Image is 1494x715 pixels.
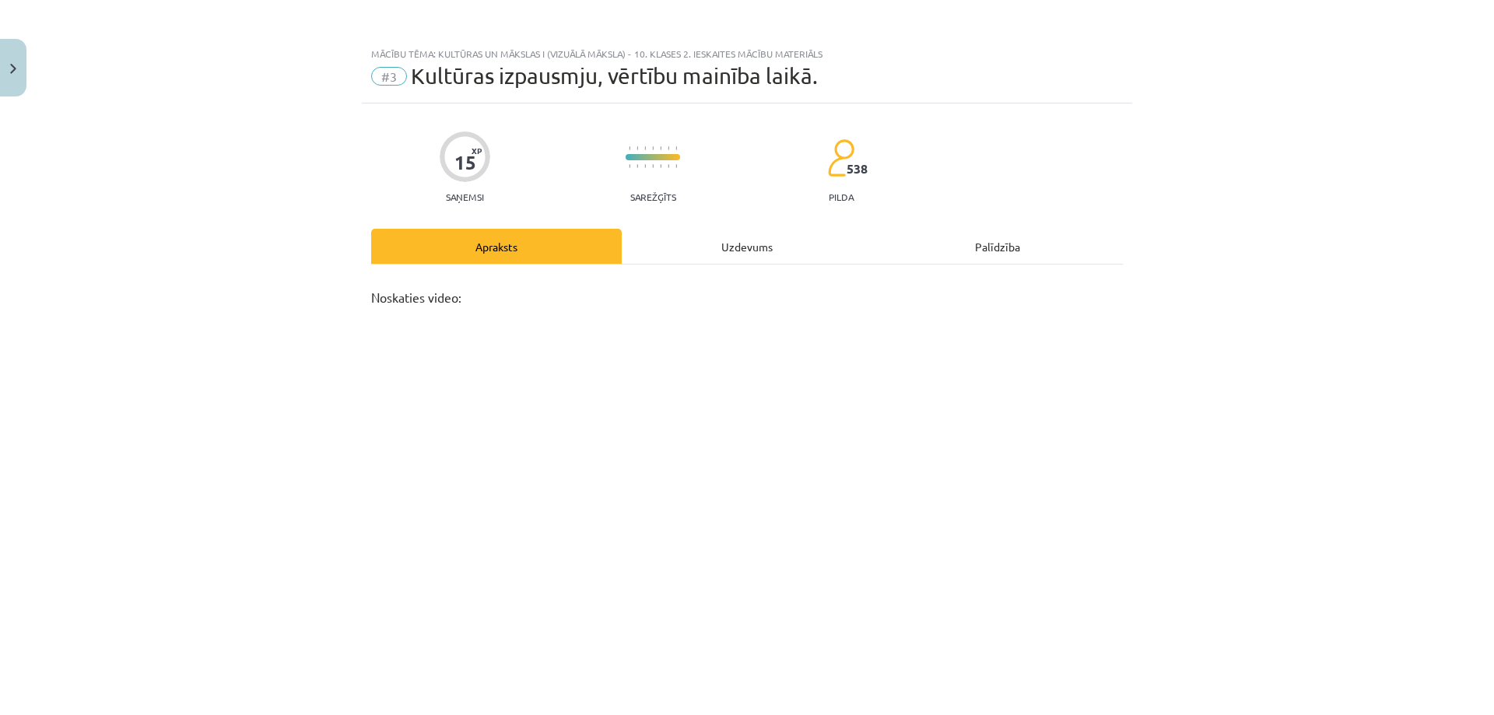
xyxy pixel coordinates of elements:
p: Saņemsi [440,191,490,202]
img: icon-short-line-57e1e144782c952c97e751825c79c345078a6d821885a25fce030b3d8c18986b.svg [652,164,654,168]
img: icon-short-line-57e1e144782c952c97e751825c79c345078a6d821885a25fce030b3d8c18986b.svg [629,164,630,168]
img: students-c634bb4e5e11cddfef0936a35e636f08e4e9abd3cc4e673bd6f9a4125e45ecb1.svg [827,138,854,177]
img: icon-short-line-57e1e144782c952c97e751825c79c345078a6d821885a25fce030b3d8c18986b.svg [637,146,638,150]
span: 538 [847,162,868,176]
img: icon-short-line-57e1e144782c952c97e751825c79c345078a6d821885a25fce030b3d8c18986b.svg [675,164,677,168]
img: icon-short-line-57e1e144782c952c97e751825c79c345078a6d821885a25fce030b3d8c18986b.svg [652,146,654,150]
div: Palīdzība [872,229,1123,264]
img: icon-short-line-57e1e144782c952c97e751825c79c345078a6d821885a25fce030b3d8c18986b.svg [644,146,646,150]
img: icon-short-line-57e1e144782c952c97e751825c79c345078a6d821885a25fce030b3d8c18986b.svg [668,164,669,168]
img: icon-short-line-57e1e144782c952c97e751825c79c345078a6d821885a25fce030b3d8c18986b.svg [668,146,669,150]
div: 15 [454,152,476,173]
img: icon-short-line-57e1e144782c952c97e751825c79c345078a6d821885a25fce030b3d8c18986b.svg [637,164,638,168]
span: #3 [371,67,407,86]
img: icon-short-line-57e1e144782c952c97e751825c79c345078a6d821885a25fce030b3d8c18986b.svg [644,164,646,168]
div: Uzdevums [622,229,872,264]
img: icon-short-line-57e1e144782c952c97e751825c79c345078a6d821885a25fce030b3d8c18986b.svg [660,146,661,150]
div: Apraksts [371,229,622,264]
p: Sarežģīts [630,191,676,202]
div: Mācību tēma: Kultūras un mākslas i (vizuālā māksla) - 10. klases 2. ieskaites mācību materiāls [371,48,1123,59]
span: Kultūras izpausmju, vērtību mainība laikā. [411,63,818,89]
span: XP [472,146,482,155]
img: icon-short-line-57e1e144782c952c97e751825c79c345078a6d821885a25fce030b3d8c18986b.svg [629,146,630,150]
img: icon-close-lesson-0947bae3869378f0d4975bcd49f059093ad1ed9edebbc8119c70593378902aed.svg [10,64,16,74]
h3: Noskaties video: [371,279,1123,307]
img: icon-short-line-57e1e144782c952c97e751825c79c345078a6d821885a25fce030b3d8c18986b.svg [675,146,677,150]
img: icon-short-line-57e1e144782c952c97e751825c79c345078a6d821885a25fce030b3d8c18986b.svg [660,164,661,168]
p: pilda [829,191,854,202]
